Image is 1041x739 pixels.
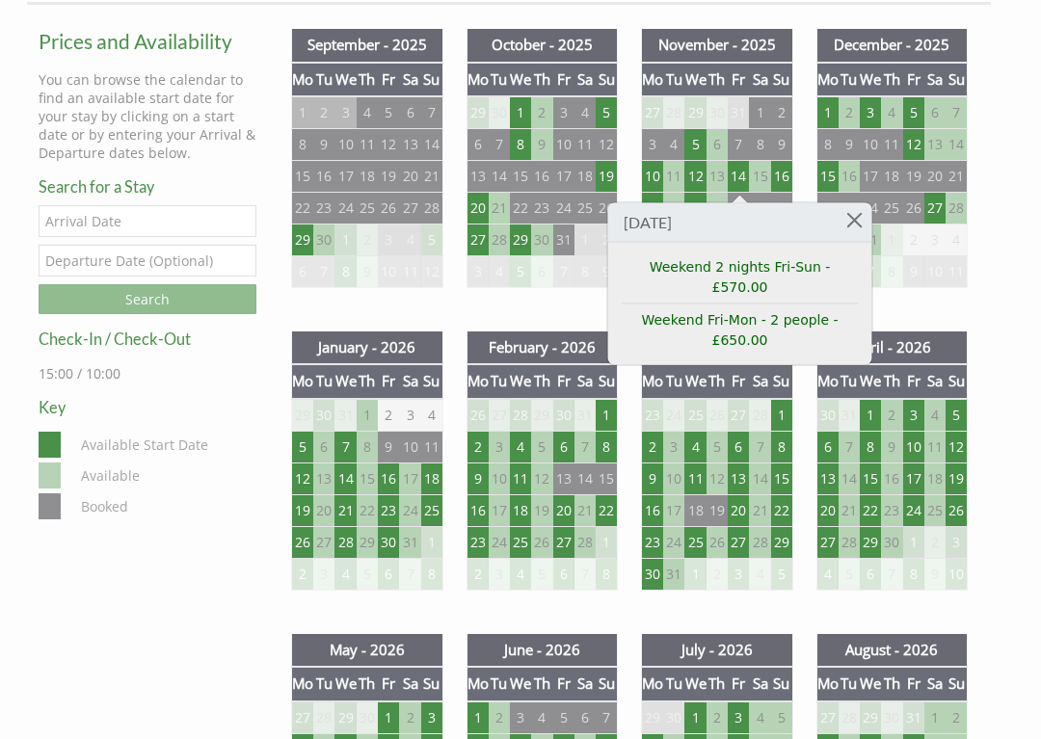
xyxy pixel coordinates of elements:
[903,193,924,224] td: 26
[467,29,618,62] th: October - 2025
[728,193,749,224] td: 21
[574,161,596,193] td: 18
[839,161,860,193] td: 16
[642,399,664,432] td: 23
[292,331,443,364] th: January - 2026
[334,364,356,398] th: We
[839,364,860,398] th: Tu
[728,364,749,398] th: Fr
[860,129,881,161] td: 10
[924,161,946,193] td: 20
[292,462,314,494] td: 12
[467,431,489,462] td: 2
[816,193,839,224] td: 22
[467,96,489,129] td: 29
[399,399,420,432] td: 3
[608,203,872,243] h3: [DATE]
[642,462,664,494] td: 9
[881,161,902,193] td: 18
[553,224,574,256] td: 31
[489,399,510,432] td: 27
[881,63,902,96] th: Th
[39,245,256,277] input: Departure Date (Optional)
[553,399,574,432] td: 30
[378,364,399,398] th: Fr
[510,256,531,288] td: 5
[467,129,489,161] td: 6
[881,224,902,256] td: 1
[749,96,770,129] td: 1
[881,431,902,462] td: 9
[489,224,510,256] td: 28
[399,224,420,256] td: 4
[574,462,596,494] td: 14
[574,431,596,462] td: 7
[313,129,334,161] td: 9
[421,364,442,398] th: Su
[771,364,792,398] th: Su
[816,161,839,193] td: 15
[553,462,574,494] td: 13
[421,129,442,161] td: 14
[313,431,334,462] td: 6
[421,256,442,288] td: 12
[553,364,574,398] th: Fr
[596,462,617,494] td: 15
[946,224,967,256] td: 4
[881,96,902,129] td: 4
[467,193,489,224] td: 20
[749,364,770,398] th: Sa
[881,399,902,432] td: 2
[663,364,684,398] th: Tu
[378,96,399,129] td: 5
[313,63,334,96] th: Tu
[378,256,399,288] td: 10
[707,399,728,432] td: 26
[334,399,356,432] td: 31
[489,462,510,494] td: 10
[531,96,552,129] td: 2
[399,431,420,462] td: 10
[839,96,860,129] td: 2
[531,431,552,462] td: 5
[378,129,399,161] td: 12
[378,462,399,494] td: 16
[574,193,596,224] td: 25
[531,462,552,494] td: 12
[421,224,442,256] td: 5
[39,70,256,162] p: You can browse the calendar to find an available start date for your stay by clicking on a start ...
[574,364,596,398] th: Sa
[860,63,881,96] th: We
[334,63,356,96] th: We
[334,256,356,288] td: 8
[357,193,378,224] td: 25
[467,63,489,96] th: Mo
[684,161,706,193] td: 12
[378,399,399,432] td: 2
[839,431,860,462] td: 7
[684,96,706,129] td: 29
[642,129,664,161] td: 3
[313,399,334,432] td: 30
[924,399,946,432] td: 4
[421,399,442,432] td: 4
[334,161,356,193] td: 17
[334,462,356,494] td: 14
[378,63,399,96] th: Fr
[924,256,946,288] td: 10
[663,129,684,161] td: 4
[622,257,859,298] a: Weekend 2 nights Fri-Sun - £570.00
[421,161,442,193] td: 21
[357,63,378,96] th: Th
[334,193,356,224] td: 24
[728,63,749,96] th: Fr
[728,431,749,462] td: 6
[77,462,252,488] dd: Available
[749,399,770,432] td: 28
[467,364,489,398] th: Mo
[378,431,399,462] td: 9
[292,63,314,96] th: Mo
[663,193,684,224] td: 18
[399,96,420,129] td: 6
[663,96,684,129] td: 28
